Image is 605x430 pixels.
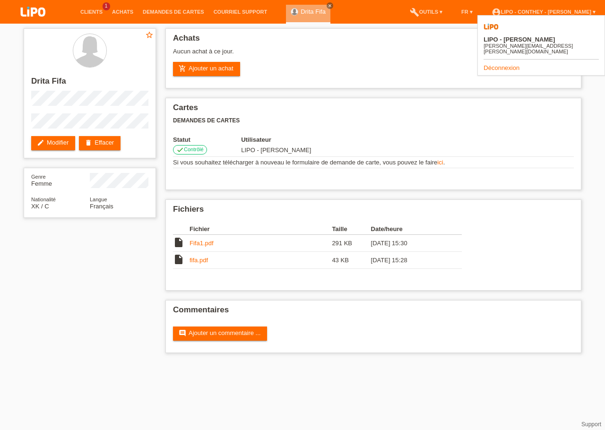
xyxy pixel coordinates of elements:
a: Courriel Support [209,9,272,15]
div: [PERSON_NAME][EMAIL_ADDRESS][PERSON_NAME][DOMAIN_NAME] [484,43,599,54]
th: Date/heure [371,224,449,235]
span: Langue [90,197,107,202]
a: Support [581,421,601,428]
div: Aucun achat à ce jour. [173,48,574,62]
h3: Demandes de cartes [173,117,574,124]
td: [DATE] 15:28 [371,252,449,269]
td: 291 KB [332,235,371,252]
th: Utilisateur [241,136,401,143]
span: Kosovo / C / 20.10.2003 [31,203,49,210]
span: 19.08.2025 [241,146,311,154]
span: Contrôlé [184,146,204,152]
h2: Achats [173,34,574,48]
th: Taille [332,224,371,235]
td: 43 KB [332,252,371,269]
th: Fichier [190,224,332,235]
i: delete [85,139,92,146]
h2: Cartes [173,103,574,117]
i: insert_drive_file [173,237,184,248]
i: edit [37,139,44,146]
a: ici [437,159,443,166]
td: Si vous souhaitez télécharger à nouveau le formulaire de demande de carte, vous pouvez le faire . [173,157,574,168]
a: Clients [76,9,107,15]
span: Nationalité [31,197,56,202]
a: deleteEffacer [79,136,121,150]
a: close [327,2,333,9]
i: star_border [145,31,154,39]
a: account_circleLIPO - Conthey - [PERSON_NAME] ▾ [487,9,600,15]
b: LIPO - [PERSON_NAME] [484,36,555,43]
a: commentAjouter un commentaire ... [173,327,267,341]
a: LIPO pay [9,19,57,26]
a: Fifa1.pdf [190,240,214,247]
span: Français [90,203,113,210]
a: star_border [145,31,154,41]
a: Demandes de cartes [138,9,209,15]
i: build [410,8,419,17]
a: Drita Fifa [301,8,326,15]
a: fifa.pdf [190,257,208,264]
a: editModifier [31,136,75,150]
img: 39073_square.png [484,19,499,34]
a: buildOutils ▾ [405,9,447,15]
a: Déconnexion [484,64,519,71]
h2: Drita Fifa [31,77,148,91]
span: 1 [103,2,110,10]
h2: Fichiers [173,205,574,219]
i: comment [179,329,186,337]
i: check [176,146,184,154]
a: add_shopping_cartAjouter un achat [173,62,240,76]
th: Statut [173,136,241,143]
i: add_shopping_cart [179,65,186,72]
td: [DATE] 15:30 [371,235,449,252]
i: close [328,3,332,8]
span: Genre [31,174,46,180]
a: FR ▾ [457,9,477,15]
a: Achats [107,9,138,15]
h2: Commentaires [173,305,574,319]
i: account_circle [492,8,501,17]
div: Femme [31,173,90,187]
i: insert_drive_file [173,254,184,265]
